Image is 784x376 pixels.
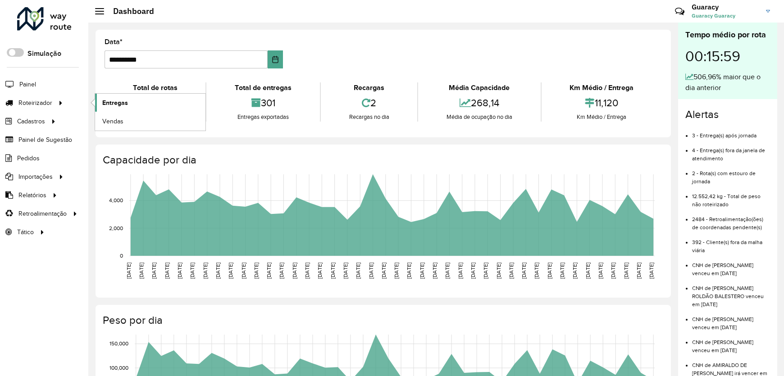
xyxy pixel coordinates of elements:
span: Tático [17,227,34,237]
a: Entregas [95,94,205,112]
text: [DATE] [368,263,374,279]
text: [DATE] [330,263,336,279]
div: Km Médio / Entrega [544,113,660,122]
text: [DATE] [266,263,272,279]
text: [DATE] [304,263,310,279]
text: [DATE] [355,263,361,279]
a: Vendas [95,112,205,130]
div: Entregas exportadas [209,113,317,122]
text: 150,000 [109,341,128,347]
div: Recargas [323,82,415,93]
text: 0 [120,253,123,258]
text: [DATE] [496,263,501,279]
div: Total de rotas [107,82,203,93]
span: Importações [18,172,53,181]
text: [DATE] [597,263,603,279]
span: Painel de Sugestão [18,135,72,145]
li: 2 - Rota(s) com estouro de jornada [692,163,770,186]
text: [DATE] [572,263,578,279]
span: Guaracy Guaracy [692,12,759,20]
div: 00:15:59 [685,41,770,72]
text: [DATE] [636,263,642,279]
text: [DATE] [241,263,246,279]
span: Cadastros [17,117,45,126]
text: [DATE] [317,263,323,279]
div: 11,120 [544,93,660,113]
text: [DATE] [521,263,527,279]
span: Retroalimentação [18,209,67,218]
text: [DATE] [177,263,182,279]
span: Roteirizador [18,98,52,108]
div: Total de entregas [209,82,317,93]
text: [DATE] [215,263,221,279]
text: [DATE] [547,263,552,279]
text: [DATE] [292,263,297,279]
text: [DATE] [559,263,565,279]
li: CNH de [PERSON_NAME] venceu em [DATE] [692,331,770,354]
li: CNH de [PERSON_NAME] ROLDÃO BALESTERO venceu em [DATE] [692,277,770,308]
text: [DATE] [648,263,654,279]
li: CNH de [PERSON_NAME] venceu em [DATE] [692,308,770,331]
li: 3 - Entrega(s) após jornada [692,125,770,140]
text: [DATE] [393,263,399,279]
text: [DATE] [138,263,144,279]
span: Painel [19,80,36,89]
h4: Peso por dia [103,314,662,327]
li: 12.552,42 kg - Total de peso não roteirizado [692,186,770,208]
text: [DATE] [406,263,412,279]
div: 301 [209,93,317,113]
text: [DATE] [610,263,616,279]
div: 268,14 [420,93,538,113]
a: Contato Rápido [670,2,689,21]
h3: Guaracy [692,3,759,11]
div: 506,96% maior que o dia anterior [685,72,770,93]
div: Recargas no dia [323,113,415,122]
span: Pedidos [17,154,40,163]
div: Média Capacidade [420,82,538,93]
text: [DATE] [508,263,514,279]
text: [DATE] [189,263,195,279]
span: Relatórios [18,190,46,200]
text: 4,000 [109,197,123,203]
div: Tempo médio por rota [685,29,770,41]
text: [DATE] [419,263,425,279]
label: Simulação [27,48,61,59]
li: 4 - Entrega(s) fora da janela de atendimento [692,140,770,163]
button: Choose Date [268,50,283,68]
text: 2,000 [109,225,123,231]
text: [DATE] [432,263,438,279]
text: [DATE] [381,263,387,279]
label: Data [105,36,123,47]
div: 2 [323,93,415,113]
text: 100,000 [109,365,128,371]
text: [DATE] [457,263,463,279]
text: [DATE] [444,263,450,279]
h2: Dashboard [104,6,154,16]
text: [DATE] [585,263,591,279]
text: [DATE] [126,263,132,279]
text: [DATE] [202,263,208,279]
text: [DATE] [623,263,629,279]
li: 392 - Cliente(s) fora da malha viária [692,231,770,254]
text: [DATE] [342,263,348,279]
text: [DATE] [228,263,233,279]
text: [DATE] [253,263,259,279]
text: [DATE] [470,263,476,279]
span: Entregas [102,98,128,108]
text: [DATE] [278,263,284,279]
div: Km Médio / Entrega [544,82,660,93]
text: [DATE] [164,263,170,279]
span: Vendas [102,117,123,126]
h4: Alertas [685,108,770,121]
div: Média de ocupação no dia [420,113,538,122]
text: [DATE] [151,263,157,279]
text: [DATE] [533,263,539,279]
li: 2484 - Retroalimentação(ões) de coordenadas pendente(s) [692,208,770,231]
h4: Capacidade por dia [103,154,662,167]
li: CNH de [PERSON_NAME] venceu em [DATE] [692,254,770,277]
text: [DATE] [483,263,488,279]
